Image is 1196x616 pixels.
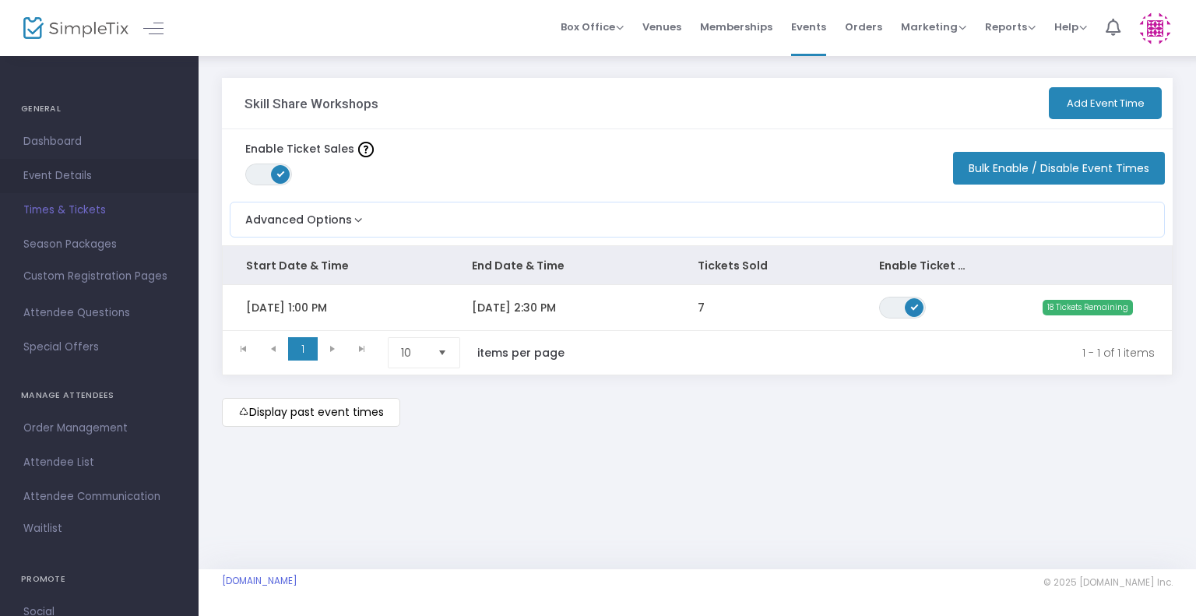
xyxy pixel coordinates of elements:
[1043,576,1173,589] span: © 2025 [DOMAIN_NAME] Inc.
[23,452,175,473] span: Attendee List
[700,7,772,47] span: Memberships
[21,564,178,595] h4: PROMOTE
[1049,87,1162,119] button: Add Event Time
[23,337,175,357] span: Special Offers
[477,345,565,361] label: items per page
[223,246,1172,330] div: Data table
[698,300,705,315] span: 7
[1054,19,1087,34] span: Help
[23,200,175,220] span: Times & Tickets
[23,132,175,152] span: Dashboard
[674,246,855,285] th: Tickets Sold
[23,166,175,186] span: Event Details
[561,19,624,34] span: Box Office
[23,487,175,507] span: Attendee Communication
[448,246,674,285] th: End Date & Time
[1043,300,1133,315] span: 18 Tickets Remaining
[985,19,1036,34] span: Reports
[23,303,175,323] span: Attendee Questions
[222,575,297,587] a: [DOMAIN_NAME]
[277,170,285,178] span: ON
[246,300,327,315] span: [DATE] 1:00 PM
[23,418,175,438] span: Order Management
[642,7,681,47] span: Venues
[910,302,918,310] span: ON
[288,337,318,361] span: Page 1
[244,96,378,111] h3: Skill Share Workshops
[21,93,178,125] h4: GENERAL
[791,7,826,47] span: Events
[222,398,400,427] m-button: Display past event times
[431,338,453,368] button: Select
[230,202,366,228] button: Advanced Options
[23,234,175,255] span: Season Packages
[358,142,374,157] img: question-mark
[401,345,425,361] span: 10
[953,152,1165,185] button: Bulk Enable / Disable Event Times
[23,269,167,284] span: Custom Registration Pages
[21,380,178,411] h4: MANAGE ATTENDEES
[245,141,374,157] label: Enable Ticket Sales
[472,300,556,315] span: [DATE] 2:30 PM
[223,246,448,285] th: Start Date & Time
[23,521,62,537] span: Waitlist
[856,246,991,285] th: Enable Ticket Sales
[845,7,882,47] span: Orders
[597,337,1155,368] kendo-pager-info: 1 - 1 of 1 items
[901,19,966,34] span: Marketing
